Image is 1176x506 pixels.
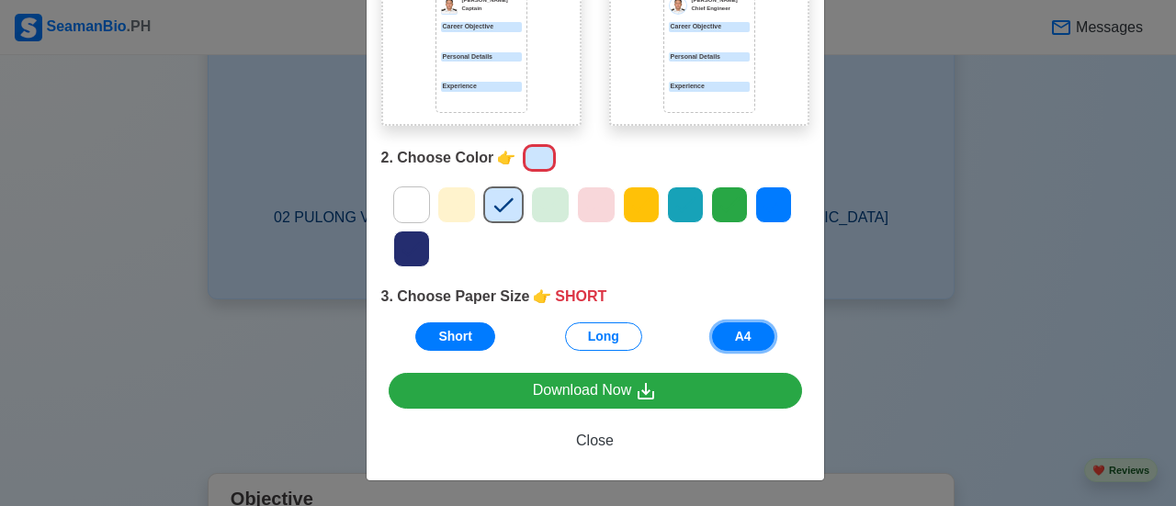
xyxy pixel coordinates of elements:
button: Close [389,423,802,458]
p: Career Objective [441,22,522,32]
span: SHORT [555,286,606,308]
div: 2. Choose Color [381,141,809,175]
div: 3. Choose Paper Size [381,286,809,308]
p: Personal Details [441,52,522,62]
button: Short [415,322,495,351]
span: point [533,286,551,308]
p: Captain [462,5,522,13]
a: Download Now [389,373,802,409]
p: Chief Engineer [692,5,750,13]
span: Close [576,433,614,448]
div: Download Now [533,379,658,402]
button: A4 [712,322,775,351]
p: Experience [441,82,522,92]
div: Career Objective [669,22,750,32]
button: Long [565,322,642,351]
span: point [497,147,515,169]
div: Experience [669,82,750,92]
div: Personal Details [669,52,750,62]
